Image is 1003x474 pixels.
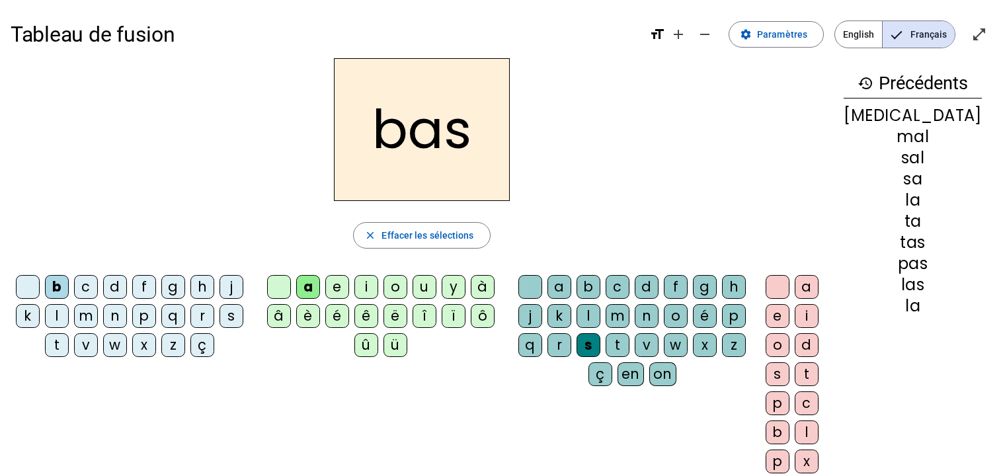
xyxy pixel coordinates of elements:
[844,256,982,272] div: pas
[74,304,98,328] div: m
[220,275,243,299] div: j
[220,304,243,328] div: s
[844,214,982,229] div: ta
[606,275,629,299] div: c
[971,26,987,42] mat-icon: open_in_full
[267,304,291,328] div: â
[844,298,982,314] div: la
[74,275,98,299] div: c
[161,275,185,299] div: g
[844,277,982,293] div: las
[577,333,600,357] div: s
[325,304,349,328] div: é
[693,275,717,299] div: g
[45,333,69,357] div: t
[883,21,955,48] span: Français
[766,420,789,444] div: b
[132,275,156,299] div: f
[670,26,686,42] mat-icon: add
[649,26,665,42] mat-icon: format_size
[729,21,824,48] button: Paramètres
[103,304,127,328] div: n
[11,13,639,56] h1: Tableau de fusion
[518,304,542,328] div: j
[296,304,320,328] div: è
[649,362,676,386] div: on
[606,333,629,357] div: t
[766,333,789,357] div: o
[766,391,789,415] div: p
[325,275,349,299] div: e
[518,333,542,357] div: q
[547,275,571,299] div: a
[844,108,982,124] div: [MEDICAL_DATA]
[442,304,465,328] div: ï
[740,28,752,40] mat-icon: settings
[471,304,495,328] div: ô
[381,227,473,243] span: Effacer les sélections
[353,222,490,249] button: Effacer les sélections
[45,304,69,328] div: l
[795,304,819,328] div: i
[577,304,600,328] div: l
[757,26,807,42] span: Paramètres
[795,391,819,415] div: c
[844,171,982,187] div: sa
[844,150,982,166] div: sal
[103,333,127,357] div: w
[722,275,746,299] div: h
[966,21,992,48] button: Entrer en plein écran
[635,333,659,357] div: v
[722,304,746,328] div: p
[795,450,819,473] div: x
[132,333,156,357] div: x
[354,333,378,357] div: û
[471,275,495,299] div: à
[722,333,746,357] div: z
[190,333,214,357] div: ç
[844,129,982,145] div: mal
[16,304,40,328] div: k
[161,333,185,357] div: z
[844,235,982,251] div: tas
[693,304,717,328] div: é
[834,20,955,48] mat-button-toggle-group: Language selection
[45,275,69,299] div: b
[766,362,789,386] div: s
[334,58,510,201] h2: bas
[635,275,659,299] div: d
[383,304,407,328] div: ë
[588,362,612,386] div: ç
[618,362,644,386] div: en
[103,275,127,299] div: d
[577,275,600,299] div: b
[413,304,436,328] div: î
[190,304,214,328] div: r
[697,26,713,42] mat-icon: remove
[692,21,718,48] button: Diminuer la taille de la police
[664,275,688,299] div: f
[132,304,156,328] div: p
[383,333,407,357] div: ü
[795,362,819,386] div: t
[296,275,320,299] div: a
[665,21,692,48] button: Augmenter la taille de la police
[442,275,465,299] div: y
[547,304,571,328] div: k
[413,275,436,299] div: u
[354,304,378,328] div: ê
[766,304,789,328] div: e
[766,450,789,473] div: p
[364,229,376,241] mat-icon: close
[858,75,873,91] mat-icon: history
[664,333,688,357] div: w
[161,304,185,328] div: q
[693,333,717,357] div: x
[664,304,688,328] div: o
[190,275,214,299] div: h
[835,21,882,48] span: English
[635,304,659,328] div: n
[844,69,982,99] h3: Précédents
[795,420,819,444] div: l
[547,333,571,357] div: r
